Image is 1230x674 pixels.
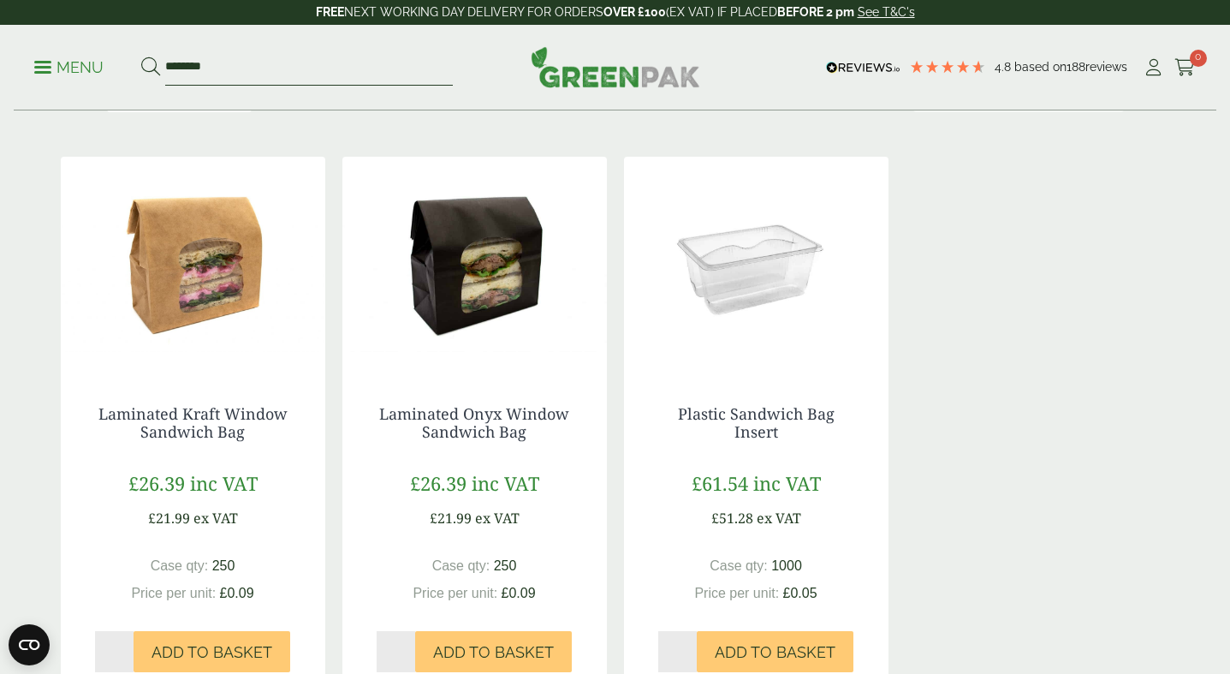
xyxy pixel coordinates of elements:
[1174,55,1196,81] a: 0
[193,509,238,528] span: ex VAT
[9,624,50,665] button: Open CMP widget
[432,558,490,573] span: Case qty:
[379,403,569,443] a: Laminated Onyx Window Sandwich Bag
[494,558,517,573] span: 250
[995,60,1014,74] span: 4.8
[151,558,209,573] span: Case qty:
[777,5,854,19] strong: BEFORE 2 pm
[715,643,835,662] span: Add to Basket
[430,509,472,528] span: £21.99
[1143,59,1164,76] i: My Account
[433,643,554,662] span: Add to Basket
[531,46,700,87] img: GreenPak Supplies
[502,586,536,600] span: £0.09
[475,509,520,528] span: ex VAT
[711,509,753,528] span: £51.28
[472,470,539,496] span: inc VAT
[148,509,190,528] span: £21.99
[757,509,801,528] span: ex VAT
[152,643,272,662] span: Add to Basket
[710,558,768,573] span: Case qty:
[410,470,466,496] span: £26.39
[131,586,216,600] span: Price per unit:
[342,157,607,371] img: Laminated Black Sandwich Bag
[858,5,915,19] a: See T&C's
[316,5,344,19] strong: FREE
[413,586,497,600] span: Price per unit:
[697,631,853,672] button: Add to Basket
[624,157,888,371] img: Plastic Sandwich Bag insert
[212,558,235,573] span: 250
[1067,60,1085,74] span: 188
[678,403,835,443] a: Plastic Sandwich Bag Insert
[1014,60,1067,74] span: Based on
[1174,59,1196,76] i: Cart
[34,57,104,75] a: Menu
[98,403,288,443] a: Laminated Kraft Window Sandwich Bag
[220,586,254,600] span: £0.09
[909,59,986,75] div: 4.79 Stars
[771,558,802,573] span: 1000
[190,470,258,496] span: inc VAT
[753,470,821,496] span: inc VAT
[783,586,817,600] span: £0.05
[692,470,748,496] span: £61.54
[134,631,290,672] button: Add to Basket
[1085,60,1127,74] span: reviews
[1190,50,1207,67] span: 0
[415,631,572,672] button: Add to Basket
[826,62,900,74] img: REVIEWS.io
[61,157,325,371] img: Laminated Kraft Sandwich Bag
[128,470,185,496] span: £26.39
[694,586,779,600] span: Price per unit:
[603,5,666,19] strong: OVER £100
[34,57,104,78] p: Menu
